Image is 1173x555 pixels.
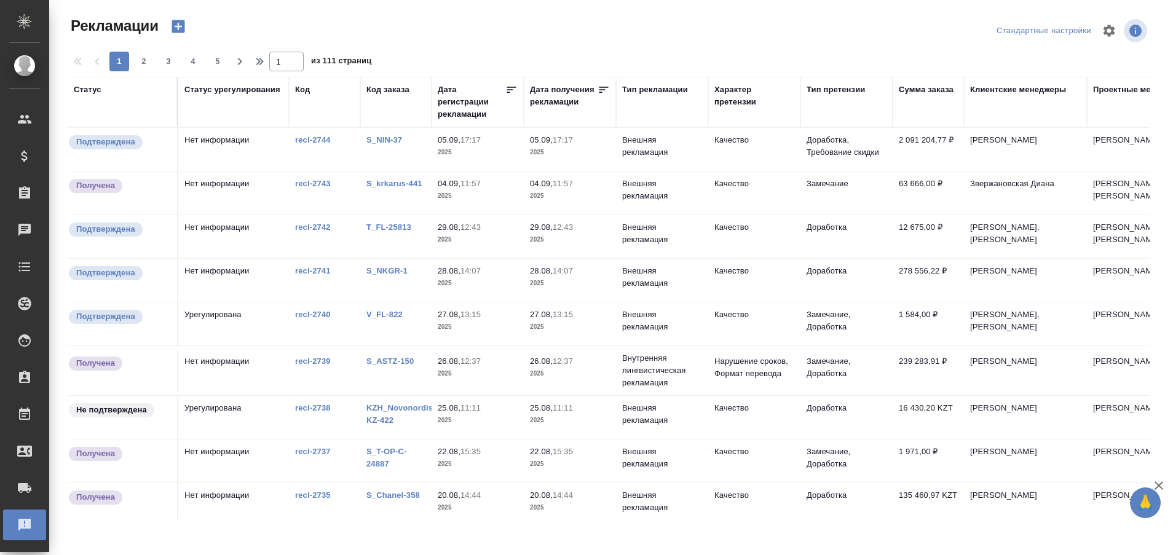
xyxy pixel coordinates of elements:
button: Создать [164,16,193,37]
div: Код заказа [366,84,409,96]
p: 11:11 [460,403,481,412]
p: 04.09, [438,179,460,188]
p: 2025 [438,368,518,380]
td: 12 675,00 ₽ [893,215,964,258]
p: 2025 [530,277,610,289]
p: 14:07 [460,266,481,275]
td: 278 556,22 ₽ [893,259,964,302]
p: 22.08, [438,447,460,456]
p: 20.08, [530,490,553,500]
p: 15:35 [553,447,573,456]
td: [PERSON_NAME] [964,259,1087,302]
div: Код [295,84,310,96]
button: 5 [208,52,227,71]
p: 27.08, [438,310,460,319]
p: Получена [76,357,115,369]
p: 14:44 [460,490,481,500]
p: Получена [76,447,115,460]
td: 135 460,97 KZT [893,483,964,526]
div: split button [993,22,1094,41]
p: 2025 [438,146,518,159]
p: 11:57 [553,179,573,188]
td: Нет информации [178,215,289,258]
td: Внешняя рекламация [616,439,708,482]
p: 05.09, [530,135,553,144]
a: recl-2740 [295,310,331,319]
p: 15:35 [460,447,481,456]
td: Звержановская Диана [964,171,1087,215]
p: 2025 [530,368,610,380]
p: 2025 [530,190,610,202]
td: [PERSON_NAME], [PERSON_NAME] [964,215,1087,258]
p: 12:37 [553,356,573,366]
p: 27.08, [530,310,553,319]
a: S_NKGR-1 [366,266,408,275]
td: 63 666,00 ₽ [893,171,964,215]
p: 2025 [530,414,610,427]
a: recl-2738 [295,403,331,412]
td: Замечание, Доработка [800,439,893,482]
p: 2025 [438,458,518,470]
a: recl-2741 [295,266,331,275]
td: [PERSON_NAME] [964,396,1087,439]
a: recl-2742 [295,222,331,232]
td: Качество [708,171,800,215]
td: Доработка [800,259,893,302]
td: Внешняя рекламация [616,171,708,215]
p: 2025 [438,502,518,514]
td: 16 430,20 KZT [893,396,964,439]
td: Качество [708,259,800,302]
p: 2025 [530,234,610,246]
span: 5 [208,55,227,68]
p: 2025 [530,458,610,470]
a: S_NIN-37 [366,135,402,144]
a: S_ASTZ-150 [366,356,414,366]
td: 2 091 204,77 ₽ [893,128,964,171]
span: Посмотреть информацию [1124,19,1150,42]
p: 2025 [530,321,610,333]
button: 🙏 [1130,487,1161,518]
p: 29.08, [530,222,553,232]
span: из 111 страниц [311,53,371,71]
td: Внешняя рекламация [616,396,708,439]
td: 1 584,00 ₽ [893,302,964,345]
p: Подтверждена [76,267,135,279]
p: 28.08, [530,266,553,275]
div: Дата регистрации рекламации [438,84,505,120]
td: Замечание, Доработка [800,349,893,392]
td: 239 283,91 ₽ [893,349,964,392]
span: Рекламации [68,16,159,36]
a: recl-2735 [295,490,331,500]
div: Тип рекламации [622,84,688,96]
a: recl-2743 [295,179,331,188]
p: 22.08, [530,447,553,456]
a: recl-2737 [295,447,331,456]
td: Нет информации [178,259,289,302]
p: 26.08, [530,356,553,366]
p: 13:15 [553,310,573,319]
td: Внутренняя лингвистическая рекламация [616,346,708,395]
td: Нет информации [178,128,289,171]
td: Внешняя рекламация [616,483,708,526]
td: Замечание, Доработка [800,302,893,345]
a: recl-2744 [295,135,331,144]
p: 13:15 [460,310,481,319]
p: 2025 [438,414,518,427]
td: Внешняя рекламация [616,215,708,258]
td: Урегулирована [178,302,289,345]
td: Нет информации [178,483,289,526]
p: 12:43 [460,222,481,232]
td: Нет информации [178,349,289,392]
td: [PERSON_NAME], [PERSON_NAME] [964,302,1087,345]
span: 🙏 [1135,490,1156,516]
p: Подтверждена [76,136,135,148]
td: Качество [708,302,800,345]
button: 4 [183,52,203,71]
td: Урегулирована [178,396,289,439]
a: KZH_Novonordisk-KZ-422 [366,403,440,425]
p: 12:37 [460,356,481,366]
p: 11:11 [553,403,573,412]
span: Настроить таблицу [1094,16,1124,45]
td: [PERSON_NAME] [964,128,1087,171]
span: 3 [159,55,178,68]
